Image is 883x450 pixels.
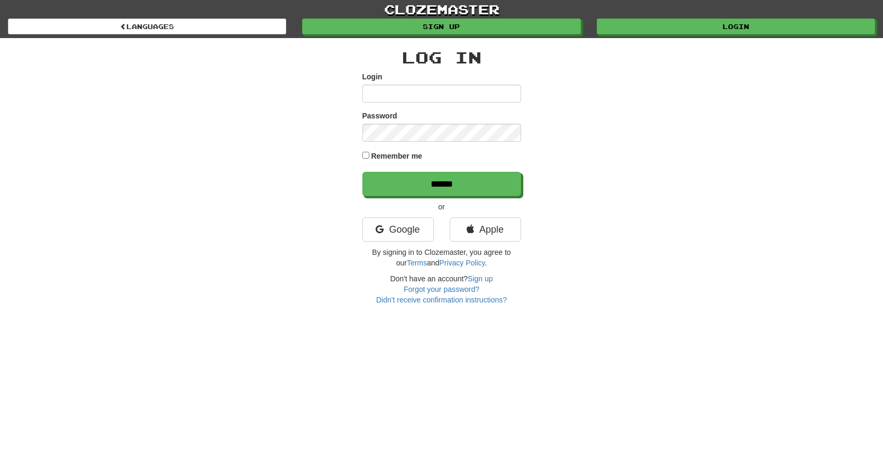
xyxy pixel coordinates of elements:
[376,296,507,304] a: Didn't receive confirmation instructions?
[362,273,521,305] div: Don't have an account?
[302,19,580,34] a: Sign up
[362,217,434,242] a: Google
[407,259,427,267] a: Terms
[362,71,383,82] label: Login
[468,274,493,283] a: Sign up
[362,49,521,66] h2: Log In
[597,19,875,34] a: Login
[439,259,485,267] a: Privacy Policy
[371,151,422,161] label: Remember me
[362,247,521,268] p: By signing in to Clozemaster, you agree to our and .
[8,19,286,34] a: Languages
[404,285,479,293] a: Forgot your password?
[362,201,521,212] p: or
[362,111,397,121] label: Password
[450,217,521,242] a: Apple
